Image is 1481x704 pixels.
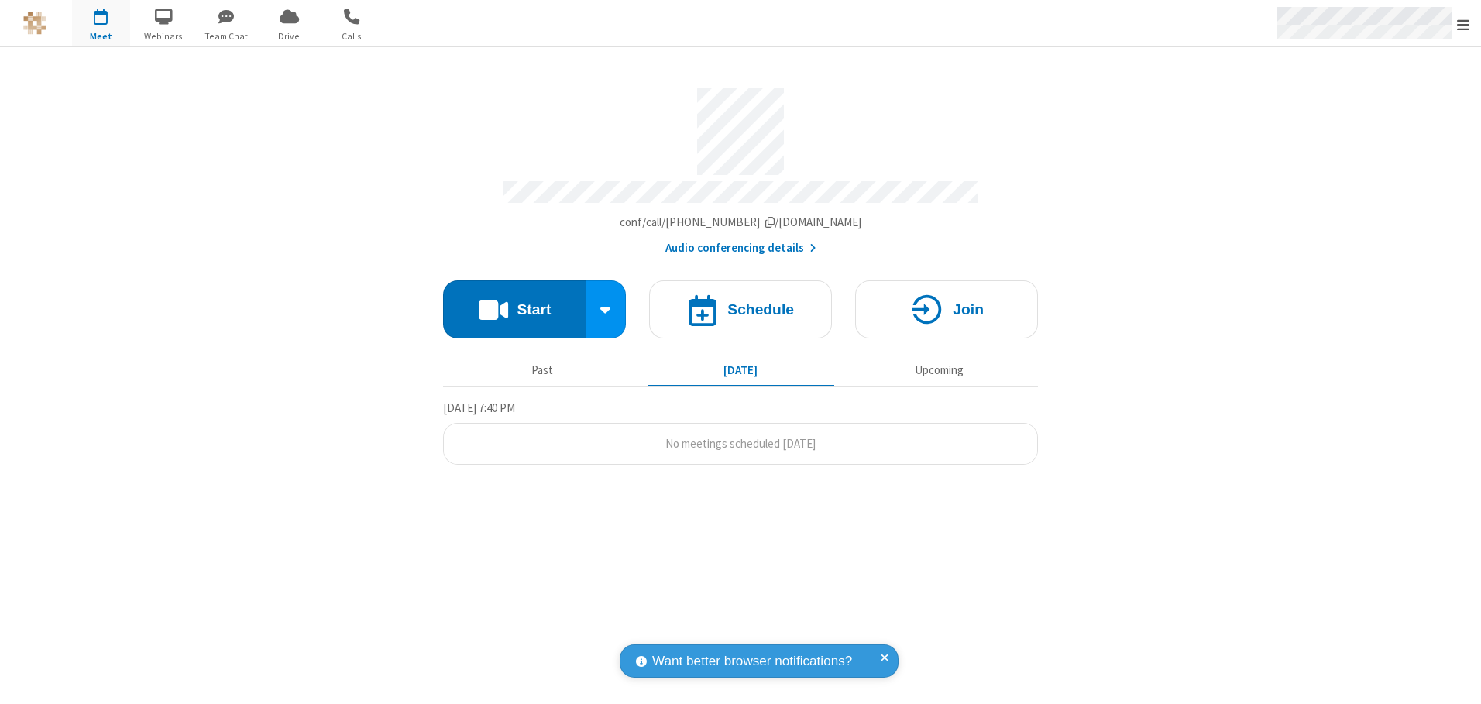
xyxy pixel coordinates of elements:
[517,302,551,317] h4: Start
[260,29,318,43] span: Drive
[198,29,256,43] span: Team Chat
[846,355,1033,385] button: Upcoming
[665,436,816,451] span: No meetings scheduled [DATE]
[648,355,834,385] button: [DATE]
[586,280,627,338] div: Start conference options
[443,400,515,415] span: [DATE] 7:40 PM
[727,302,794,317] h4: Schedule
[323,29,381,43] span: Calls
[652,651,852,671] span: Want better browser notifications?
[23,12,46,35] img: QA Selenium DO NOT DELETE OR CHANGE
[953,302,984,317] h4: Join
[665,239,816,257] button: Audio conferencing details
[649,280,832,338] button: Schedule
[855,280,1038,338] button: Join
[443,280,586,338] button: Start
[135,29,193,43] span: Webinars
[620,215,862,229] span: Copy my meeting room link
[72,29,130,43] span: Meet
[449,355,636,385] button: Past
[620,214,862,232] button: Copy my meeting room linkCopy my meeting room link
[443,399,1038,465] section: Today's Meetings
[443,77,1038,257] section: Account details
